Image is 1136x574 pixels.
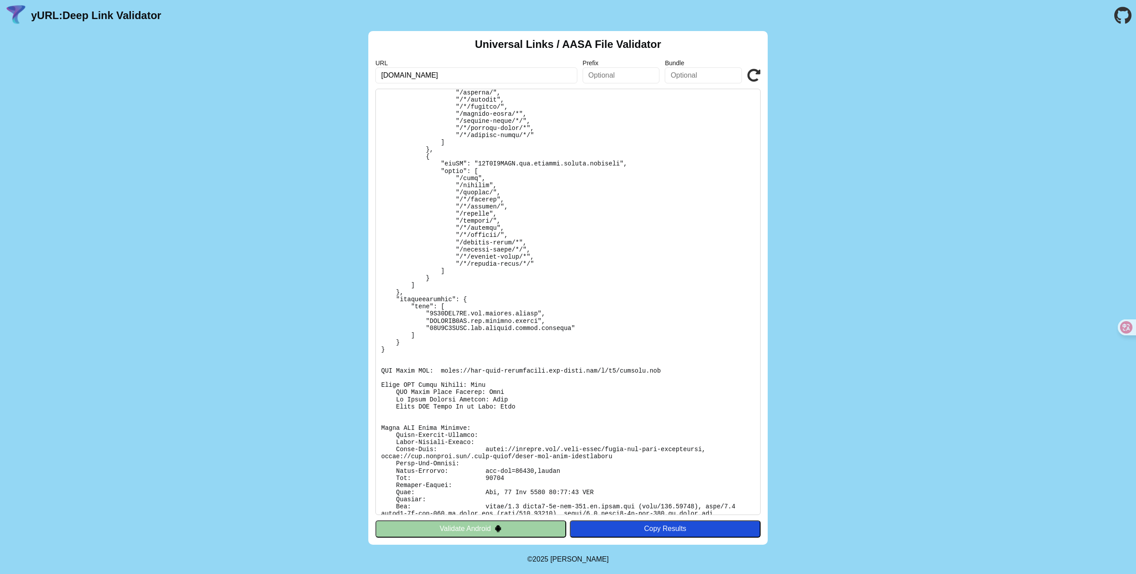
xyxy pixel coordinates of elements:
[583,67,660,83] input: Optional
[375,59,577,67] label: URL
[665,67,742,83] input: Optional
[475,38,661,51] h2: Universal Links / AASA File Validator
[375,67,577,83] input: Required
[583,59,660,67] label: Prefix
[665,59,742,67] label: Bundle
[4,4,28,27] img: yURL Logo
[375,520,566,537] button: Validate Android
[31,9,161,22] a: yURL:Deep Link Validator
[375,89,761,515] pre: Lorem ipsu do: sitam://consect.adi/.elit-seddo/eiusm-tem-inci-utlaboreetd Ma Aliquaen: Admi Venia...
[532,555,548,563] span: 2025
[527,545,608,574] footer: ©
[570,520,761,537] button: Copy Results
[550,555,609,563] a: Michael Ibragimchayev's Personal Site
[574,525,756,533] div: Copy Results
[494,525,502,532] img: droidIcon.svg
